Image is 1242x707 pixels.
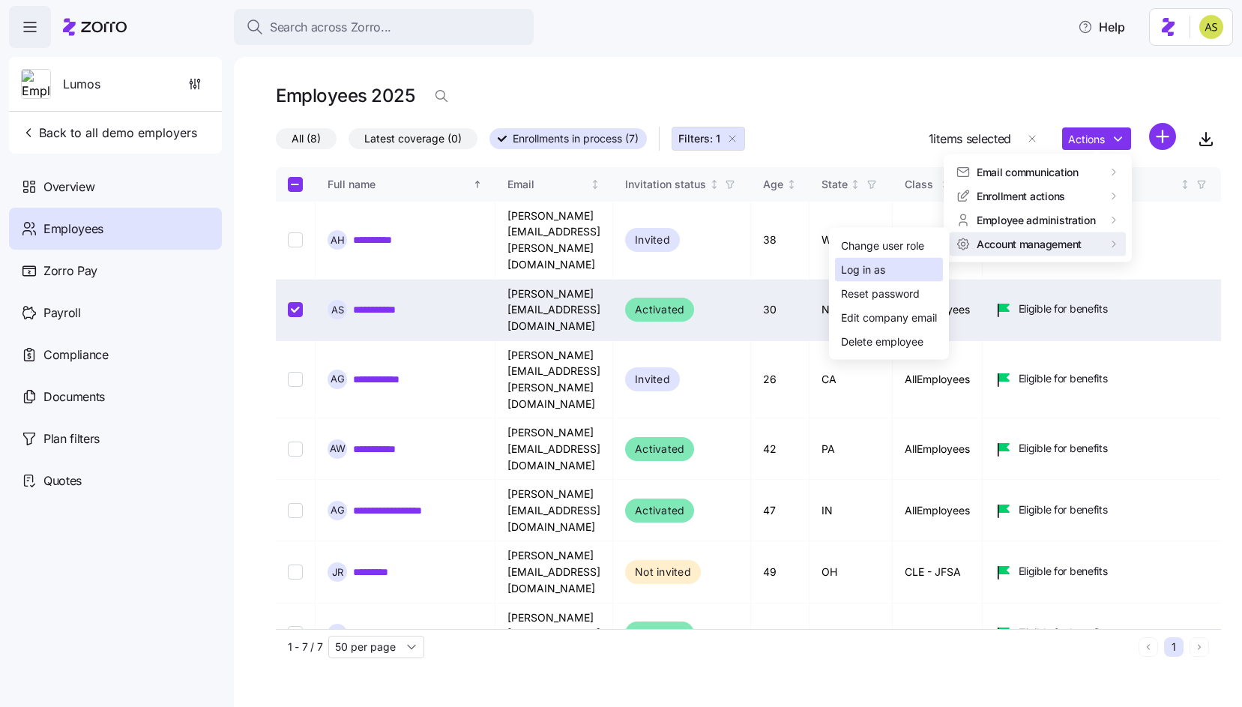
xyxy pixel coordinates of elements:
span: Eligible for benefits [1019,301,1108,316]
div: Change user role [841,238,924,254]
span: Employee administration [977,212,1096,227]
div: Edit company email [841,310,937,326]
div: Reset password [841,286,920,302]
div: Log in as [841,262,885,278]
span: Email communication [977,164,1079,179]
td: NY [810,280,893,341]
span: Enrollment actions [977,188,1065,203]
span: Account management [977,236,1082,251]
td: 30 [751,280,810,341]
span: A S [331,305,344,315]
input: Select record 2 [288,302,303,317]
td: [PERSON_NAME][EMAIL_ADDRESS][DOMAIN_NAME] [495,280,613,341]
span: Activated [635,301,684,319]
div: Delete employee [841,334,923,350]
